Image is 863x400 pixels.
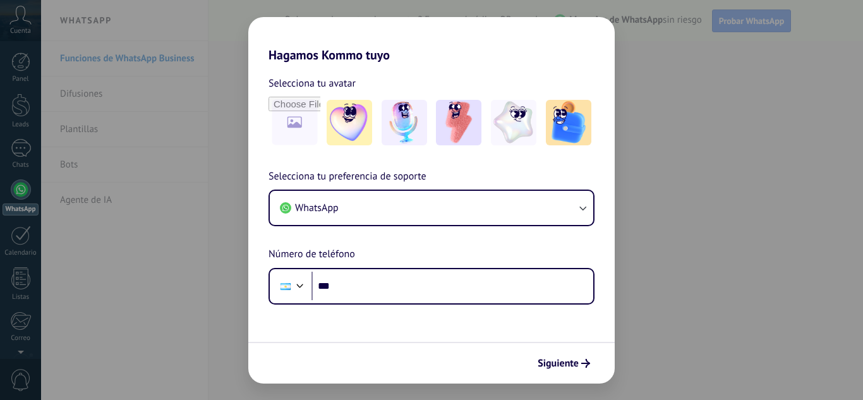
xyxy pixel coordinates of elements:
[327,100,372,145] img: -1.jpeg
[269,246,355,263] span: Número de teléfono
[532,353,596,374] button: Siguiente
[382,100,427,145] img: -2.jpeg
[295,202,339,214] span: WhatsApp
[546,100,591,145] img: -5.jpeg
[538,359,579,368] span: Siguiente
[436,100,481,145] img: -3.jpeg
[269,75,356,92] span: Selecciona tu avatar
[269,169,426,185] span: Selecciona tu preferencia de soporte
[274,273,298,300] div: Argentina: + 54
[270,191,593,225] button: WhatsApp
[248,17,615,63] h2: Hagamos Kommo tuyo
[491,100,536,145] img: -4.jpeg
